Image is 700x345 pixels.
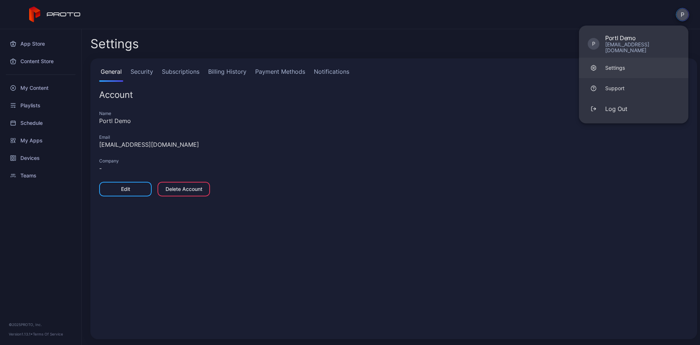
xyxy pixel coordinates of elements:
[99,134,688,140] div: Email
[4,114,77,132] a: Schedule
[312,67,351,82] a: Notifications
[4,97,77,114] a: Playlists
[579,99,688,119] button: Log Out
[99,91,688,99] div: Account
[160,67,201,82] a: Subscriptions
[605,64,625,72] div: Settings
[90,37,139,50] h2: Settings
[605,42,680,53] div: [EMAIL_ADDRESS][DOMAIN_NAME]
[579,30,688,58] a: PPortl Demo[EMAIL_ADDRESS][DOMAIN_NAME]
[4,132,77,149] a: My Apps
[605,34,680,42] div: Portl Demo
[157,182,210,196] button: Delete Account
[129,67,155,82] a: Security
[579,58,688,78] a: Settings
[99,182,152,196] button: Edit
[99,111,688,116] div: Name
[676,8,689,21] button: P
[99,164,688,173] div: -
[4,149,77,167] a: Devices
[4,53,77,70] a: Content Store
[99,67,123,82] a: General
[166,186,202,192] div: Delete Account
[254,67,307,82] a: Payment Methods
[33,332,63,336] a: Terms Of Service
[99,140,688,149] div: [EMAIL_ADDRESS][DOMAIN_NAME]
[207,67,248,82] a: Billing History
[605,85,625,92] div: Support
[121,186,130,192] div: Edit
[4,79,77,97] a: My Content
[9,322,73,327] div: © 2025 PROTO, Inc.
[99,158,688,164] div: Company
[588,38,599,50] div: P
[579,78,688,99] a: Support
[4,167,77,184] a: Teams
[9,332,33,336] span: Version 1.13.1 •
[99,116,688,125] div: Portl Demo
[605,104,627,113] div: Log Out
[4,35,77,53] a: App Store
